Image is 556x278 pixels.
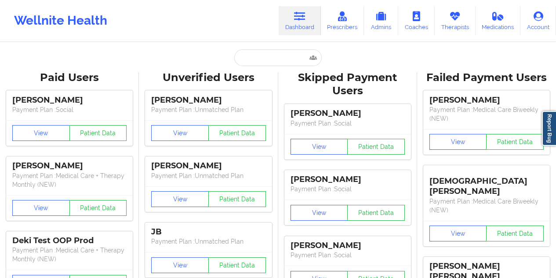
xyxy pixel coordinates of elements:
[12,171,127,189] p: Payment Plan : Medical Care + Therapy Monthly (NEW)
[291,241,405,251] div: [PERSON_NAME]
[151,227,265,237] div: JB
[284,71,411,98] div: Skipped Payment Users
[429,197,544,215] p: Payment Plan : Medical Care Biweekly (NEW)
[69,125,127,141] button: Patient Data
[347,205,405,221] button: Patient Data
[486,134,544,150] button: Patient Data
[151,105,265,114] p: Payment Plan : Unmatched Plan
[486,226,544,241] button: Patient Data
[364,6,398,35] a: Admins
[435,6,476,35] a: Therapists
[69,200,127,216] button: Patient Data
[423,71,550,85] div: Failed Payment Users
[151,171,265,180] p: Payment Plan : Unmatched Plan
[398,6,435,35] a: Coaches
[151,191,209,207] button: View
[291,251,405,259] p: Payment Plan : Social
[12,200,70,216] button: View
[429,95,544,105] div: [PERSON_NAME]
[291,139,348,155] button: View
[429,170,544,196] div: [DEMOGRAPHIC_DATA][PERSON_NAME]
[12,95,127,105] div: [PERSON_NAME]
[208,257,266,273] button: Patient Data
[151,237,265,246] p: Payment Plan : Unmatched Plan
[291,185,405,193] p: Payment Plan : Social
[347,139,405,155] button: Patient Data
[520,6,556,35] a: Account
[145,71,272,85] div: Unverified Users
[12,161,127,171] div: [PERSON_NAME]
[542,111,556,146] a: Report Bug
[321,6,364,35] a: Prescribers
[429,105,544,123] p: Payment Plan : Medical Care Biweekly (NEW)
[476,6,521,35] a: Medications
[291,174,405,185] div: [PERSON_NAME]
[151,125,209,141] button: View
[12,246,127,263] p: Payment Plan : Medical Care + Therapy Monthly (NEW)
[208,125,266,141] button: Patient Data
[291,119,405,128] p: Payment Plan : Social
[151,95,265,105] div: [PERSON_NAME]
[279,6,321,35] a: Dashboard
[151,257,209,273] button: View
[291,205,348,221] button: View
[429,226,487,241] button: View
[208,191,266,207] button: Patient Data
[291,108,405,119] div: [PERSON_NAME]
[151,161,265,171] div: [PERSON_NAME]
[429,134,487,150] button: View
[12,105,127,114] p: Payment Plan : Social
[12,236,127,246] div: Deki Test OOP Prod
[12,125,70,141] button: View
[6,71,133,85] div: Paid Users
